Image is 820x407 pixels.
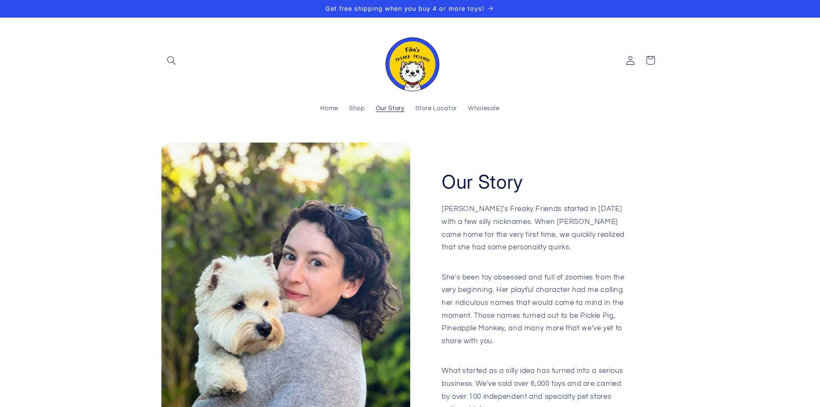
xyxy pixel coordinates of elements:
span: Store Locator [415,105,457,113]
span: Shop [349,105,365,113]
span: Home [320,105,338,113]
a: Store Locator [410,99,462,118]
p: She's been toy obsessed and full of zoomies from the very beginning. Her playful character had me... [442,271,627,360]
a: Fika's Freaky Friends [377,26,444,95]
a: Shop [343,99,370,118]
img: Fika's Freaky Friends [380,30,440,91]
span: Wholesale [468,105,500,113]
summary: Search [161,50,181,70]
a: Home [315,99,344,118]
a: Our Story [370,99,410,118]
h2: Our Story [442,170,523,194]
span: Our Story [376,105,405,113]
p: [PERSON_NAME]'s Freaky Friends started in [DATE] with a few silly nicknames. When [PERSON_NAME] c... [442,203,627,267]
span: Get free shipping when you buy 4 or more toys! [325,5,484,12]
a: Wholesale [462,99,505,118]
